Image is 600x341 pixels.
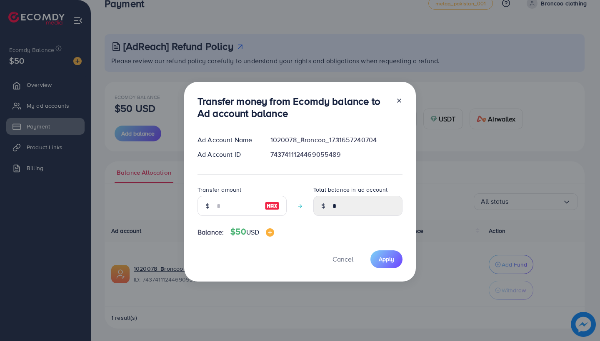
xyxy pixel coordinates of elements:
button: Apply [370,250,402,268]
img: image [266,228,274,237]
h3: Transfer money from Ecomdy balance to Ad account balance [197,95,389,119]
div: Ad Account Name [191,135,264,145]
span: Cancel [332,255,353,264]
label: Total balance in ad account [313,185,387,194]
span: Apply [379,255,394,263]
div: 1020078_Broncoo_1731657240704 [264,135,409,145]
span: USD [246,227,259,237]
div: Ad Account ID [191,150,264,159]
img: image [265,201,280,211]
button: Cancel [322,250,364,268]
label: Transfer amount [197,185,241,194]
div: 7437411124469055489 [264,150,409,159]
span: Balance: [197,227,224,237]
h4: $50 [230,227,274,237]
